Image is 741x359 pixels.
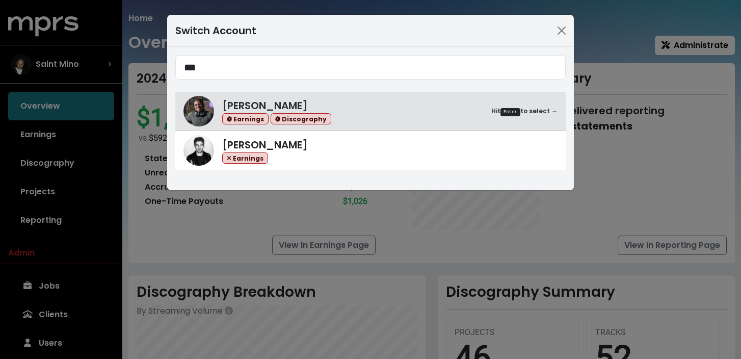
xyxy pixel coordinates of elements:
[183,96,214,126] img: Ben Thomas
[500,108,520,116] kbd: Enter
[222,138,308,152] span: [PERSON_NAME]
[222,113,269,125] span: Earnings
[222,152,268,164] span: Earnings
[553,22,570,39] button: Close
[175,55,566,80] input: Search accounts
[271,113,331,125] span: Discography
[175,23,256,38] div: Switch Account
[175,131,566,170] a: Thom Bridges[PERSON_NAME] Earnings
[175,92,566,131] a: Ben Thomas[PERSON_NAME] Earnings DiscographyHitEnterto select →
[491,107,558,116] small: Hit to select →
[222,98,308,113] span: [PERSON_NAME]
[183,135,214,166] img: Thom Bridges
